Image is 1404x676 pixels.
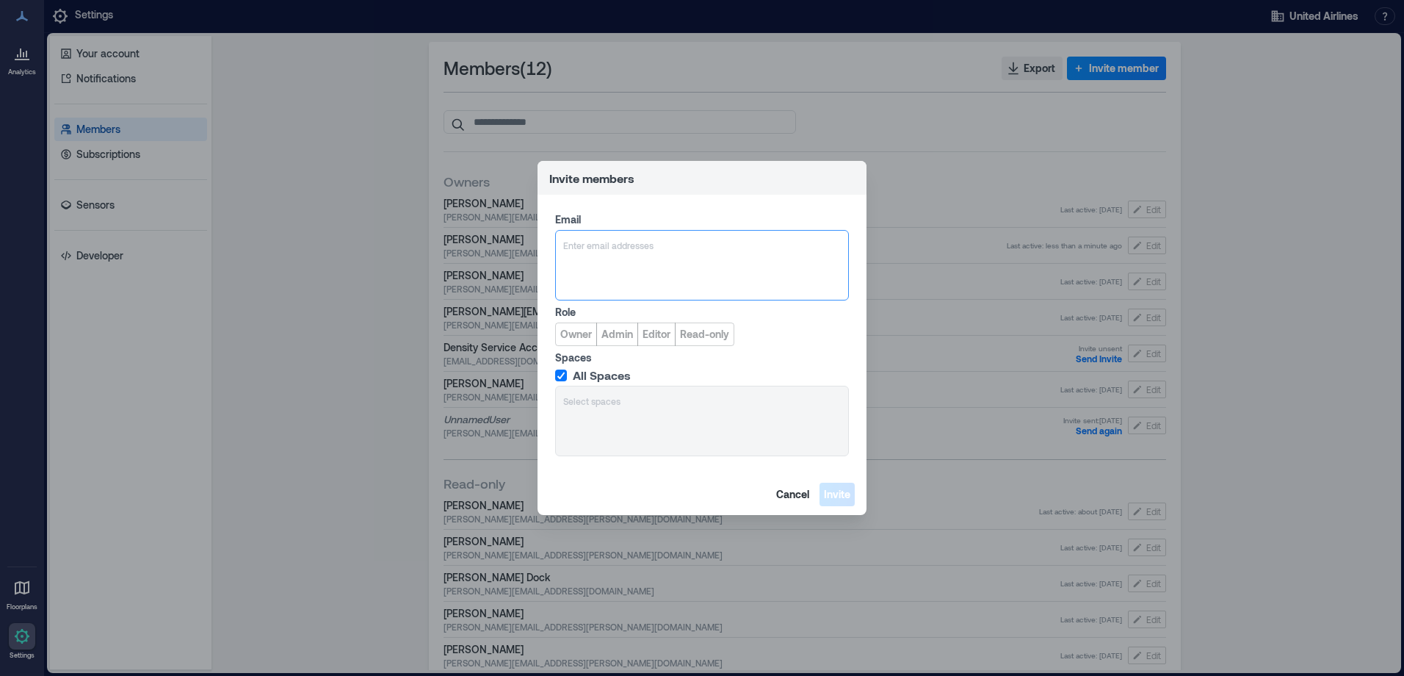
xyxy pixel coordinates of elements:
button: Cancel [772,483,814,506]
span: Read-only [680,327,729,342]
label: Email [555,212,846,227]
button: Read-only [675,323,734,346]
span: All Spaces [573,368,631,383]
span: Owner [560,327,592,342]
span: Admin [601,327,633,342]
button: Owner [555,323,597,346]
span: Cancel [776,487,809,502]
span: Invite [824,487,850,502]
button: Invite [819,483,855,506]
header: Invite members [538,161,866,195]
button: Editor [637,323,676,346]
button: Admin [596,323,638,346]
span: Editor [643,327,670,342]
label: Role [555,305,846,320]
label: Spaces [555,350,846,365]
